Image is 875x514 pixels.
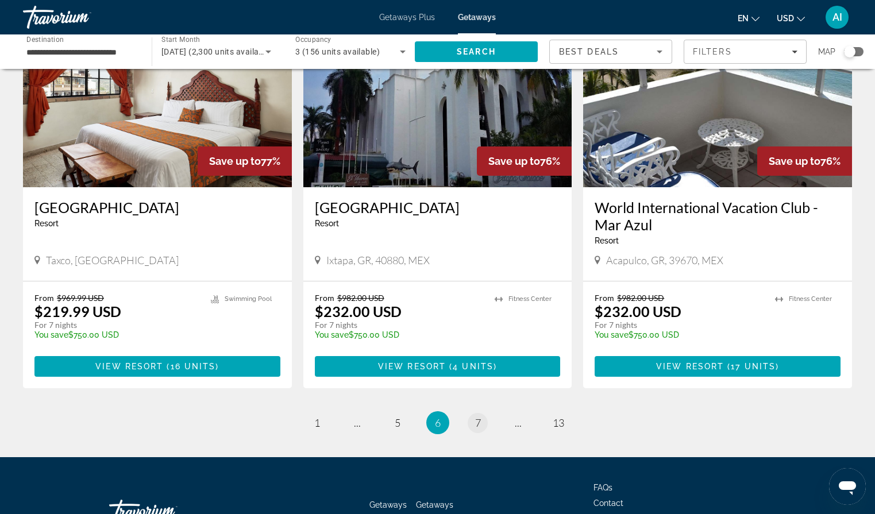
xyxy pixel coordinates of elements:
span: Save up to [488,155,540,167]
span: You save [595,330,629,339]
p: $219.99 USD [34,303,121,320]
span: Best Deals [559,47,619,56]
span: ( ) [446,362,497,371]
span: Acapulco, GR, 39670, MEX [606,254,723,266]
span: $982.00 USD [337,293,384,303]
span: 4 units [453,362,494,371]
span: View Resort [656,362,724,371]
span: Search [457,47,496,56]
a: Getaways [458,13,496,22]
span: Resort [315,219,339,228]
span: Occupancy [295,36,332,44]
span: Resort [34,219,59,228]
p: For 7 nights [595,320,764,330]
span: Swimming Pool [225,295,272,303]
span: ( ) [724,362,779,371]
span: Save up to [209,155,261,167]
button: View Resort(16 units) [34,356,280,377]
span: Resort [595,236,619,245]
p: $232.00 USD [595,303,681,320]
span: ... [515,416,522,429]
a: [GEOGRAPHIC_DATA] [34,199,280,216]
span: ... [354,416,361,429]
img: Ixtapa Palace Resort [303,3,572,187]
span: Save up to [769,155,820,167]
span: View Resort [95,362,163,371]
span: Map [818,44,835,60]
button: Search [415,41,538,62]
p: $750.00 USD [315,330,484,339]
a: Getaways Plus [379,13,435,22]
button: Change currency [777,10,805,26]
span: 17 units [731,362,776,371]
input: Select destination [26,45,137,59]
a: Contact [593,498,623,508]
div: 76% [477,146,572,176]
span: Start Month [161,36,200,44]
span: ( ) [163,362,219,371]
span: From [34,293,54,303]
button: Change language [738,10,760,26]
a: [GEOGRAPHIC_DATA] [315,199,561,216]
a: FAQs [593,483,612,492]
span: 1 [314,416,320,429]
span: View Resort [378,362,446,371]
span: [DATE] (2,300 units available) [161,47,273,56]
span: AI [832,11,842,23]
span: USD [777,14,794,23]
span: 7 [475,416,481,429]
img: World International Vacation Club - Mar Azul [583,3,852,187]
img: Hotel Agua Escondida [23,3,292,187]
p: For 7 nights [315,320,484,330]
a: Getaways [369,500,407,509]
p: $232.00 USD [315,303,402,320]
span: Filters [693,47,732,56]
span: en [738,14,749,23]
button: View Resort(17 units) [595,356,841,377]
span: 5 [395,416,400,429]
p: $750.00 USD [595,330,764,339]
span: Fitness Center [789,295,832,303]
span: Taxco, [GEOGRAPHIC_DATA] [46,254,179,266]
span: You save [315,330,349,339]
span: 16 units [171,362,216,371]
span: $982.00 USD [617,293,664,303]
button: User Menu [822,5,852,29]
div: 76% [757,146,852,176]
span: Ixtapa, GR, 40880, MEX [326,254,430,266]
span: From [315,293,334,303]
p: For 7 nights [34,320,199,330]
p: $750.00 USD [34,330,199,339]
button: View Resort(4 units) [315,356,561,377]
button: Filters [684,40,807,64]
iframe: Button to launch messaging window [829,468,866,505]
span: 13 [553,416,564,429]
span: $969.99 USD [57,293,104,303]
span: You save [34,330,68,339]
span: Fitness Center [508,295,552,303]
span: From [595,293,614,303]
span: 6 [435,416,441,429]
nav: Pagination [23,411,852,434]
a: Travorium [23,2,138,32]
span: 3 (156 units available) [295,47,380,56]
mat-select: Sort by [559,45,662,59]
span: Destination [26,35,64,43]
div: 77% [198,146,292,176]
a: World International Vacation Club - Mar Azul [595,199,841,233]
